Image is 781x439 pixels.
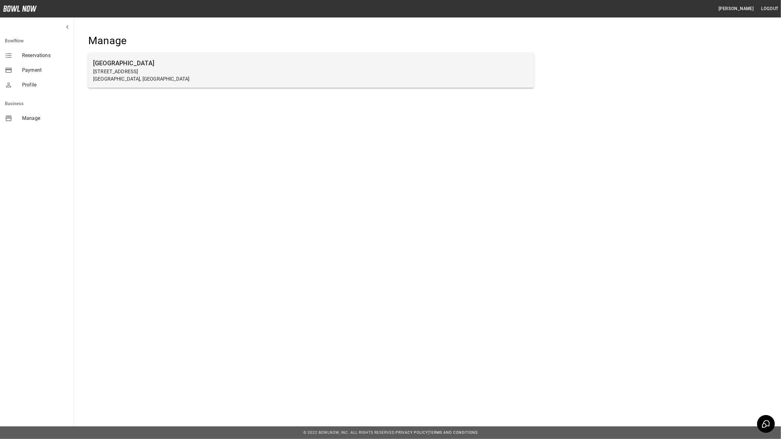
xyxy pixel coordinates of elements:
[303,430,396,435] span: © 2022 BowlNow, Inc. All Rights Reserved.
[93,58,529,68] h6: [GEOGRAPHIC_DATA]
[759,3,781,14] button: Logout
[88,34,534,47] h4: Manage
[93,75,529,83] p: [GEOGRAPHIC_DATA], [GEOGRAPHIC_DATA]
[3,6,37,12] img: logo
[93,68,529,75] p: [STREET_ADDRESS]
[22,81,69,89] span: Profile
[396,430,428,435] a: Privacy Policy
[716,3,756,14] button: [PERSON_NAME]
[22,115,69,122] span: Manage
[22,52,69,59] span: Reservations
[429,430,478,435] a: Terms and Conditions
[22,67,69,74] span: Payment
